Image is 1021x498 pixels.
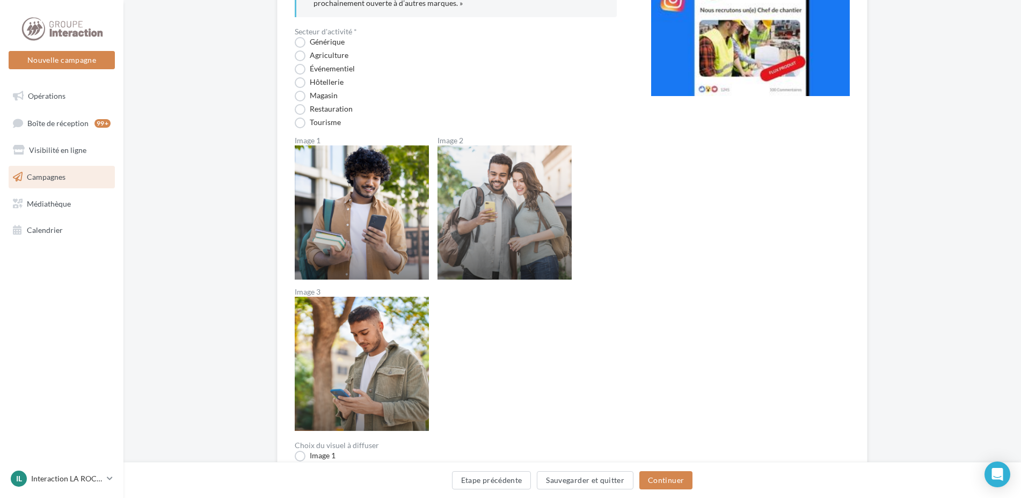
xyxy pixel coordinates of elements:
[295,91,338,101] label: Magasin
[27,118,89,127] span: Boîte de réception
[295,442,379,449] label: Choix du visuel à diffuser
[295,137,429,144] label: Image 1
[27,199,71,208] span: Médiathèque
[295,37,345,48] label: Générique
[6,139,117,162] a: Visibilité en ligne
[6,85,117,107] a: Opérations
[31,473,103,484] p: Interaction LA ROCHE SUR YON
[639,471,692,489] button: Continuer
[295,145,429,280] img: Image 1
[295,288,429,296] label: Image 3
[27,172,65,181] span: Campagnes
[295,28,357,35] label: Secteur d'activité *
[16,473,22,484] span: IL
[437,145,572,280] img: Image 2
[28,91,65,100] span: Opérations
[984,462,1010,487] div: Open Intercom Messenger
[6,193,117,215] a: Médiathèque
[437,137,572,144] label: Image 2
[295,297,429,431] img: Image 3
[295,77,344,88] label: Hôtellerie
[9,468,115,489] a: IL Interaction LA ROCHE SUR YON
[295,118,341,128] label: Tourisme
[537,471,633,489] button: Sauvegarder et quitter
[6,166,117,188] a: Campagnes
[94,119,111,128] div: 99+
[6,112,117,135] a: Boîte de réception99+
[295,64,355,75] label: Événementiel
[452,471,531,489] button: Etape précédente
[295,50,348,61] label: Agriculture
[9,51,115,69] button: Nouvelle campagne
[29,145,86,155] span: Visibilité en ligne
[295,451,336,462] label: Image 1
[295,104,353,115] label: Restauration
[6,219,117,241] a: Calendrier
[27,225,63,235] span: Calendrier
